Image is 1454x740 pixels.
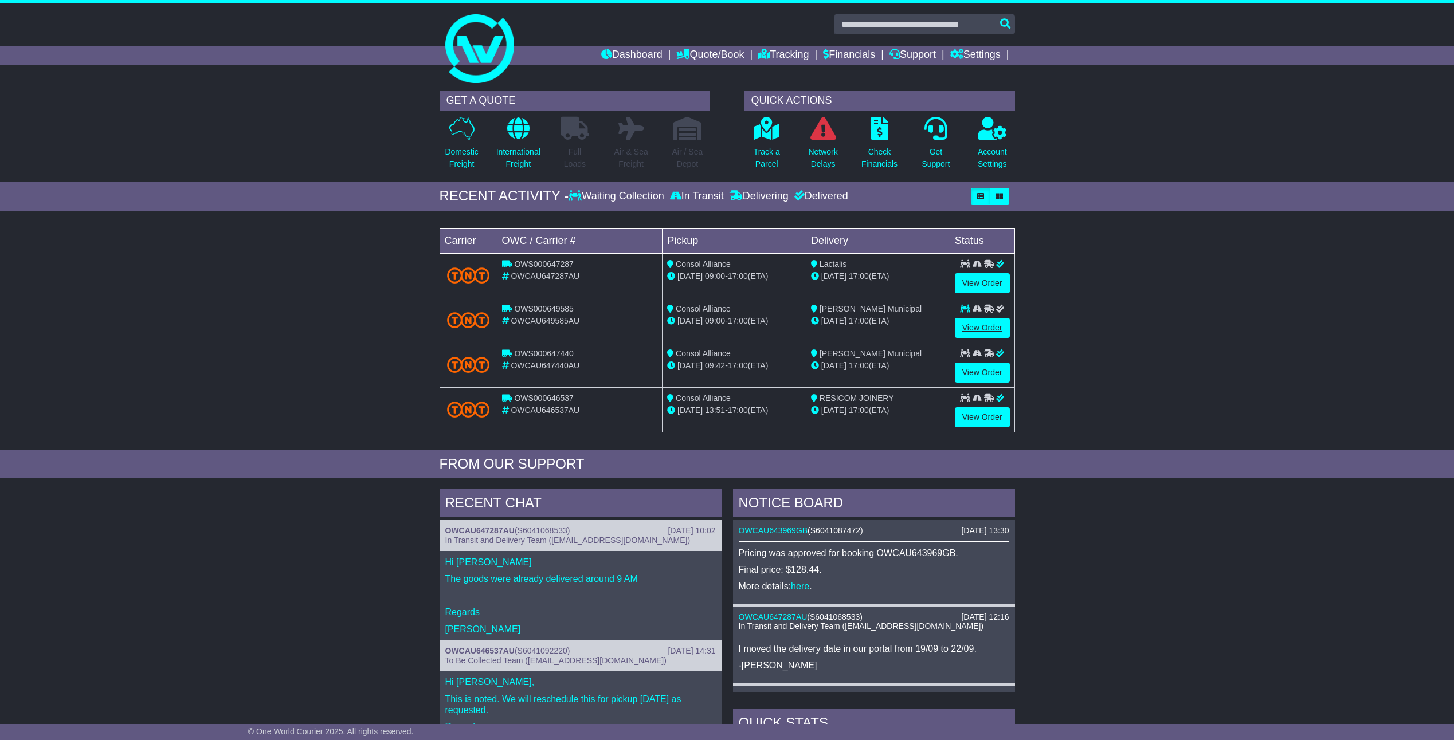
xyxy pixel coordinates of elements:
p: Track a Parcel [754,146,780,170]
span: To Be Collected Team ([EMAIL_ADDRESS][DOMAIN_NAME]) [445,656,667,665]
div: [DATE] 14:31 [668,646,715,656]
div: - (ETA) [667,270,801,282]
span: 17:00 [849,406,869,415]
a: NetworkDelays [808,116,838,176]
span: OWS000646537 [514,393,574,403]
img: TNT_Domestic.png [447,267,490,283]
td: Pickup [663,228,806,253]
p: Check Financials [861,146,898,170]
span: [DATE] [821,361,846,370]
span: Consol Alliance [676,393,731,403]
p: I moved the delivery date in our portal from 19/09 to 22/09. [739,643,1009,654]
a: here [791,581,809,591]
div: (ETA) [811,360,945,372]
p: This is noted. We will reschedule this for pickup [DATE] as requested. [445,694,716,715]
span: OWCAU646537AU [511,406,579,415]
div: - (ETA) [667,404,801,416]
td: Delivery [806,228,950,253]
a: Settings [950,46,1001,65]
div: In Transit [667,190,727,203]
div: ( ) [445,646,716,656]
div: - (ETA) [667,360,801,372]
span: OWCAU649585AU [511,316,579,325]
div: [DATE] 10:01 [961,691,1009,701]
div: ( ) [739,526,1009,536]
div: Waiting Collection [569,190,667,203]
a: OWCAU646537AU [445,646,515,655]
a: Quote/Book [676,46,744,65]
span: OWS000647287 [514,259,574,269]
span: [DATE] [821,271,846,281]
div: (ETA) [811,270,945,282]
a: GetSupport [921,116,950,176]
div: RECENT CHAT [440,489,722,520]
p: -[PERSON_NAME] [739,660,1009,671]
a: InternationalFreight [496,116,541,176]
span: Consol Alliance [676,349,731,358]
div: ( ) [445,526,716,536]
p: Get Support [922,146,950,170]
td: OWC / Carrier # [497,228,663,253]
span: OWCAU647287AU [511,271,579,281]
span: 17:00 [728,361,748,370]
span: 17:00 [849,316,869,325]
div: (ETA) [811,404,945,416]
p: Domestic Freight [445,146,478,170]
p: Regards [445,607,716,617]
a: CheckFinancials [861,116,898,176]
img: TNT_Domestic.png [447,402,490,417]
a: OWCAU643969GB [739,526,808,535]
a: OWCAU647287AU [739,691,808,700]
a: DomesticFreight [444,116,479,176]
span: 17:00 [849,361,869,370]
span: [DATE] [821,316,846,325]
span: S6041068533 [810,612,860,621]
a: OWCAU647287AU [739,612,808,621]
span: OWS000647440 [514,349,574,358]
span: In Transit and Delivery Team ([EMAIL_ADDRESS][DOMAIN_NAME]) [445,536,691,545]
a: Support [889,46,936,65]
span: S6041087472 [810,526,860,535]
div: (ETA) [811,315,945,327]
a: View Order [955,407,1010,427]
span: 17:00 [728,406,748,415]
span: 17:00 [728,271,748,281]
p: Hi [PERSON_NAME] [445,557,716,568]
p: Account Settings [978,146,1007,170]
span: Consol Alliance [676,304,731,313]
p: The goods were already delivered around 9 AM [445,573,716,584]
p: Hi [PERSON_NAME], [445,676,716,687]
img: TNT_Domestic.png [447,357,490,372]
div: ( ) [739,691,1009,701]
div: ( ) [739,612,1009,622]
span: [PERSON_NAME] Municipal [820,304,922,313]
a: Track aParcel [753,116,781,176]
div: [DATE] 12:16 [961,612,1009,622]
span: 13:51 [705,406,725,415]
div: RECENT ACTIVITY - [440,188,569,204]
span: [DATE] [821,406,846,415]
div: [DATE] 13:30 [961,526,1009,536]
span: OWS000649585 [514,304,574,313]
a: View Order [955,273,1010,293]
div: Delivering [727,190,791,203]
span: [PERSON_NAME] Municipal [820,349,922,358]
span: Lactalis [820,259,846,269]
p: Network Delays [808,146,837,170]
div: GET A QUOTE [440,91,710,111]
div: QUICK ACTIONS [744,91,1015,111]
td: Carrier [440,228,497,253]
span: S6041068533 [810,691,860,700]
span: In Transit and Delivery Team ([EMAIL_ADDRESS][DOMAIN_NAME]) [739,621,984,631]
a: Tracking [758,46,809,65]
a: Financials [823,46,875,65]
div: [DATE] 10:02 [668,526,715,536]
span: S6041092220 [518,646,567,655]
span: [DATE] [677,271,703,281]
td: Status [950,228,1014,253]
span: Consol Alliance [676,259,731,269]
p: Air & Sea Freight [614,146,648,170]
div: - (ETA) [667,315,801,327]
span: 17:00 [849,271,869,281]
div: NOTICE BOARD [733,489,1015,520]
